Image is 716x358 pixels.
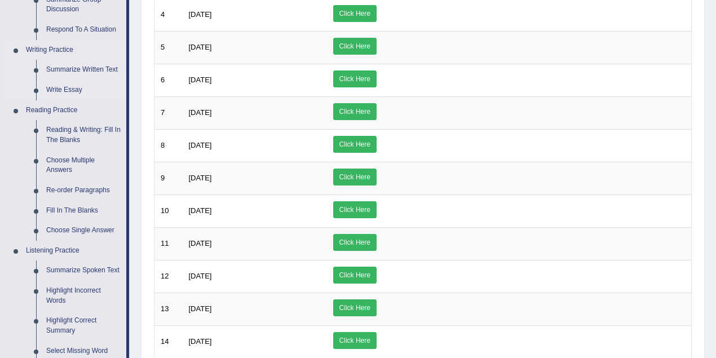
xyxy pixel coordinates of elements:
td: 9 [154,162,183,195]
span: [DATE] [189,206,212,215]
a: Re-order Paragraphs [41,180,126,201]
a: Choose Single Answer [41,220,126,241]
a: Click Here [333,103,377,120]
td: 11 [154,227,183,260]
span: [DATE] [189,174,212,182]
span: [DATE] [189,10,212,19]
td: 5 [154,31,183,64]
td: 13 [154,293,183,325]
a: Click Here [333,332,377,349]
td: 14 [154,325,183,358]
a: Click Here [333,70,377,87]
span: [DATE] [189,43,212,51]
td: 12 [154,260,183,293]
span: [DATE] [189,141,212,149]
span: [DATE] [189,239,212,247]
a: Summarize Written Text [41,60,126,80]
a: Write Essay [41,80,126,100]
a: Click Here [333,299,377,316]
a: Click Here [333,5,377,22]
span: [DATE] [189,304,212,313]
a: Choose Multiple Answers [41,151,126,180]
a: Listening Practice [21,241,126,261]
a: Click Here [333,169,377,185]
a: Highlight Correct Summary [41,311,126,341]
a: Click Here [333,234,377,251]
span: [DATE] [189,337,212,346]
a: Respond To A Situation [41,20,126,40]
a: Highlight Incorrect Words [41,281,126,311]
a: Writing Practice [21,40,126,60]
a: Reading Practice [21,100,126,121]
td: 8 [154,129,183,162]
a: Click Here [333,136,377,153]
span: [DATE] [189,76,212,84]
a: Click Here [333,201,377,218]
td: 7 [154,96,183,129]
span: [DATE] [189,108,212,117]
a: Fill In The Blanks [41,201,126,221]
a: Summarize Spoken Text [41,260,126,281]
a: Reading & Writing: Fill In The Blanks [41,120,126,150]
span: [DATE] [189,272,212,280]
td: 10 [154,195,183,227]
a: Click Here [333,267,377,284]
td: 6 [154,64,183,96]
a: Click Here [333,38,377,55]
